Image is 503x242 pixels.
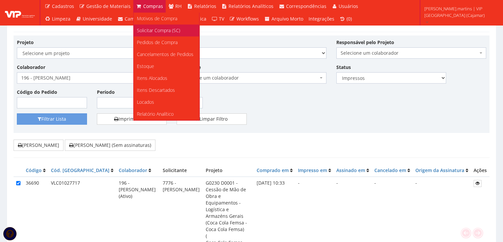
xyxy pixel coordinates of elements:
a: Cancelado em [374,167,406,173]
label: Status [336,64,351,71]
button: [PERSON_NAME] (Sem assinaturas) [65,140,155,151]
th: Ações [471,164,489,177]
a: Código [26,167,42,173]
label: Código do Pedido [17,89,57,95]
a: Workflows [227,13,262,25]
label: Projeto [17,39,34,46]
span: Relatórios Analíticos [229,3,273,9]
a: Limpar Filtro [177,113,247,125]
span: Itens Alocados [137,75,167,81]
span: RH [175,3,182,9]
span: Relatório Analítico [137,111,174,117]
span: 196 - PAOLA CRISTINA SILVA DOS SANTOS [21,75,158,81]
a: Cancelamentos de Pedidos [134,48,199,60]
span: Gestão de Materiais [86,3,131,9]
span: Workflows [236,16,259,22]
a: Integrações [306,13,337,25]
a: (0) [337,13,355,25]
span: [PERSON_NAME].martins | VIP [GEOGRAPHIC_DATA] (Cajamar) [424,5,494,19]
a: Cód. [GEOGRAPHIC_DATA] [51,167,109,173]
button: Filtrar Lista [17,113,87,125]
span: Relatórios [194,3,216,9]
span: 196 - PAOLA CRISTINA SILVA DOS SANTOS [17,72,167,84]
span: Integrações [309,16,334,22]
img: logo [5,8,35,18]
span: Selecione um colaborador [177,72,326,84]
span: Selecione um colaborador [336,47,486,59]
a: Itens Descartados [134,84,199,96]
span: Usuários [339,3,358,9]
span: Pedidos de Compra [137,39,178,45]
a: Colaborador [119,167,147,173]
span: Arquivo Morto [272,16,303,22]
span: Estoque [137,63,154,69]
a: Itens Alocados [134,72,199,84]
a: Solicitar Compra (SC) [134,25,199,36]
span: Motivos de Compra [137,15,177,22]
span: Cadastros [52,3,74,9]
label: Responsável pelo Projeto [336,39,394,46]
a: TV [209,13,227,25]
a: Limpeza [42,13,73,25]
span: Selecione um colaborador [181,75,318,81]
span: Compras [143,3,163,9]
a: Impresso em [298,167,327,173]
span: (0) [347,16,352,22]
label: Colaborador [17,64,45,71]
a: Motivos de Compra [134,13,199,25]
a: Locados [134,96,199,108]
span: Selecione um colaborador [341,50,478,56]
span: Cancelamentos de Pedidos [137,51,193,57]
a: Universidade [73,13,115,25]
a: Campanhas [115,13,154,25]
span: Campanhas [125,16,151,22]
span: Solicitar Compra (SC) [137,27,180,33]
span: Limpeza [52,16,70,22]
span: Locados [137,99,154,105]
label: Período [97,89,115,95]
a: Origem da Assinatura [415,167,464,173]
a: Estoque [134,60,199,72]
a: Arquivo Morto [262,13,306,25]
span: Projeto [206,167,223,173]
a: Comprado em [257,167,289,173]
span: TV [219,16,224,22]
a: Pedidos de Compra [134,36,199,48]
button: [PERSON_NAME] [14,140,63,151]
span: Correspondências [286,3,326,9]
span: Itens Descartados [137,87,175,93]
a: Assinado em [336,167,365,173]
span: Solicitante [163,167,187,173]
a: Relatório Analítico [134,108,199,120]
a: Imprimir Lista [97,113,167,125]
span: Universidade [83,16,112,22]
